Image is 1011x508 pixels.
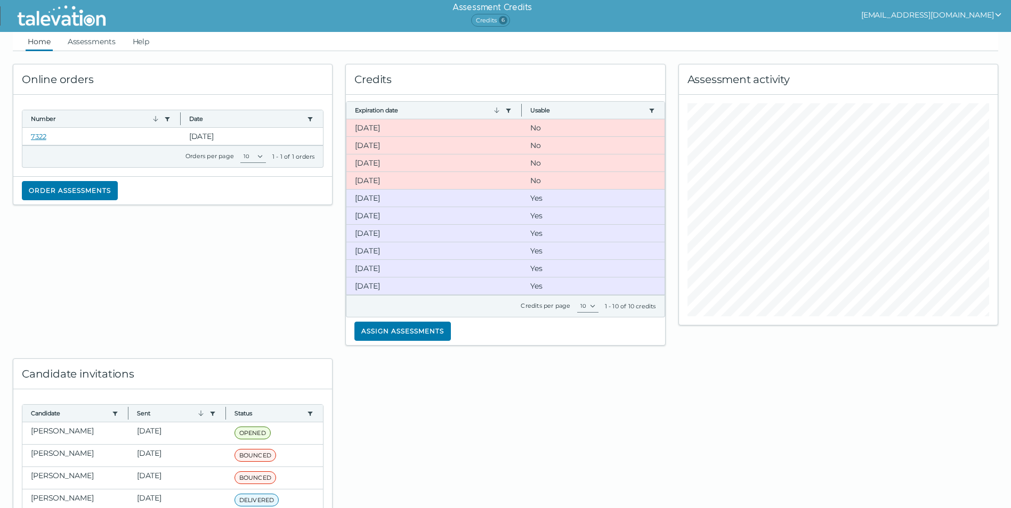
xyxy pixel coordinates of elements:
[346,260,522,277] clr-dg-cell: [DATE]
[22,467,128,489] clr-dg-cell: [PERSON_NAME]
[272,152,314,161] div: 1 - 1 of 1 orders
[354,322,451,341] button: Assign assessments
[22,422,128,444] clr-dg-cell: [PERSON_NAME]
[137,409,205,417] button: Sent
[521,302,570,309] label: Credits per page
[522,277,665,294] clr-dg-cell: Yes
[522,137,665,154] clr-dg-cell: No
[861,9,1002,21] button: show user actions
[66,32,118,51] a: Assessments
[522,190,665,207] clr-dg-cell: Yes
[177,107,184,130] button: Column resize handle
[522,260,665,277] clr-dg-cell: Yes
[346,137,522,154] clr-dg-cell: [DATE]
[181,128,323,145] clr-dg-cell: [DATE]
[189,114,303,123] button: Date
[346,242,522,259] clr-dg-cell: [DATE]
[31,409,108,417] button: Candidate
[530,106,644,114] button: Usable
[128,422,226,444] clr-dg-cell: [DATE]
[499,16,507,24] span: 6
[234,427,271,439] span: OPENED
[518,99,525,121] button: Column resize handle
[346,190,522,207] clr-dg-cell: [DATE]
[346,277,522,294] clr-dg-cell: [DATE]
[346,64,665,95] div: Credits
[234,471,276,484] span: BOUNCED
[185,152,234,160] label: Orders per page
[355,106,501,114] button: Expiration date
[13,3,110,29] img: Talevation_Logo_Transparent_white.png
[522,119,665,136] clr-dg-cell: No
[346,172,522,189] clr-dg-cell: [DATE]
[234,449,276,462] span: BOUNCED
[605,302,656,310] div: 1 - 10 of 10 credits
[346,225,522,242] clr-dg-cell: [DATE]
[31,114,160,123] button: Number
[522,242,665,259] clr-dg-cell: Yes
[31,132,46,141] a: 7322
[26,32,53,51] a: Home
[679,64,998,95] div: Assessment activity
[471,14,510,27] span: Credits
[131,32,152,51] a: Help
[234,494,279,506] span: DELIVERED
[346,207,522,224] clr-dg-cell: [DATE]
[522,154,665,171] clr-dg-cell: No
[222,402,229,424] button: Column resize handle
[346,119,522,136] clr-dg-cell: [DATE]
[346,154,522,171] clr-dg-cell: [DATE]
[22,445,128,466] clr-dg-cell: [PERSON_NAME]
[128,445,226,466] clr-dg-cell: [DATE]
[13,64,332,95] div: Online orders
[522,172,665,189] clr-dg-cell: No
[234,409,303,417] button: Status
[452,1,532,14] h6: Assessment Credits
[522,225,665,242] clr-dg-cell: Yes
[125,402,132,424] button: Column resize handle
[522,207,665,224] clr-dg-cell: Yes
[13,359,332,389] div: Candidate invitations
[22,181,118,200] button: Order assessments
[128,467,226,489] clr-dg-cell: [DATE]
